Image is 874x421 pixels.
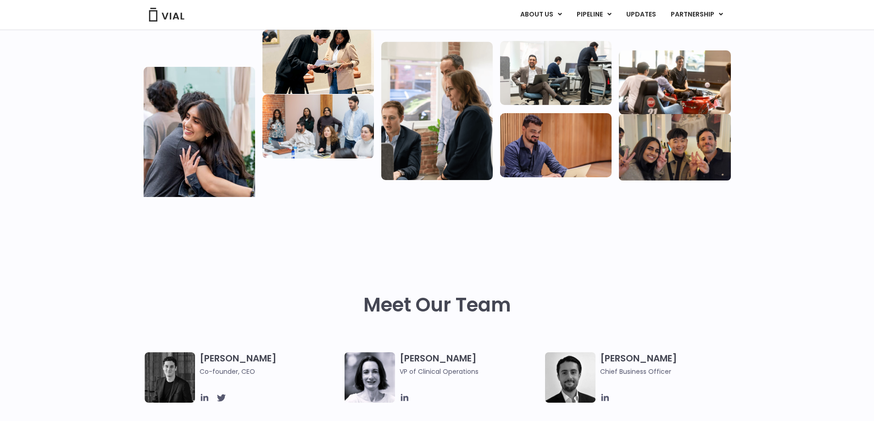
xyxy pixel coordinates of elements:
img: Two people looking at a paper talking. [262,30,374,94]
span: Chief Business Officer [600,366,741,377]
img: Group of 3 people smiling holding up the peace sign [619,114,730,180]
a: PIPELINEMenu Toggle [569,7,618,22]
img: A black and white photo of a man in a suit attending a Summit. [145,352,195,403]
img: A black and white photo of a man in a suit holding a vial. [545,352,596,403]
h3: [PERSON_NAME] [400,352,540,377]
img: Vial Logo [148,8,185,22]
span: VP of Clinical Operations [400,366,540,377]
img: Man working at a computer [500,113,612,177]
h3: [PERSON_NAME] [200,352,340,377]
img: Eight people standing and sitting in an office [262,94,374,159]
img: Three people working in an office [500,41,612,105]
a: ABOUT USMenu Toggle [513,7,569,22]
img: Group of three people standing around a computer looking at the screen [381,42,493,180]
span: Co-founder, CEO [200,366,340,377]
a: PARTNERSHIPMenu Toggle [663,7,730,22]
img: Vial Life [144,66,255,205]
h2: Meet Our Team [363,294,511,316]
img: Group of people playing whirlyball [619,50,730,115]
h3: [PERSON_NAME] [600,352,741,377]
img: Image of smiling woman named Amy [345,352,395,403]
a: UPDATES [619,7,663,22]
